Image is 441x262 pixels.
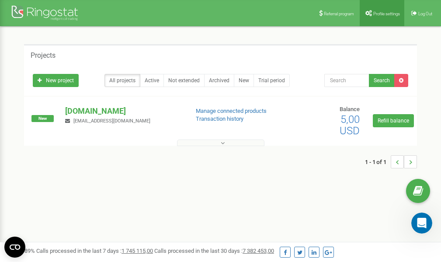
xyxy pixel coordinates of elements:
span: Calls processed in the last 30 days : [154,248,274,254]
a: Trial period [253,74,290,87]
span: 1 - 1 of 1 [365,155,391,168]
a: Transaction history [196,115,243,122]
span: Calls processed in the last 7 days : [36,248,153,254]
a: All projects [104,74,140,87]
nav: ... [365,147,417,177]
span: New [31,115,54,122]
a: Active [140,74,164,87]
span: Log Out [418,11,432,16]
span: Profile settings [373,11,400,16]
a: Not extended [163,74,205,87]
p: [DOMAIN_NAME] [65,105,181,117]
button: Open CMP widget [4,237,25,258]
a: Manage connected products [196,108,267,114]
span: 5,00 USD [340,113,360,137]
u: 7 382 453,00 [243,248,274,254]
a: Refill balance [373,114,414,127]
span: [EMAIL_ADDRESS][DOMAIN_NAME] [73,118,150,124]
span: Balance [340,106,360,112]
a: New project [33,74,79,87]
h5: Projects [31,52,56,59]
input: Search [324,74,369,87]
a: New [234,74,254,87]
a: Archived [204,74,234,87]
iframe: Intercom live chat [411,213,432,234]
u: 1 745 115,00 [122,248,153,254]
span: Referral program [324,11,354,16]
button: Search [369,74,395,87]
